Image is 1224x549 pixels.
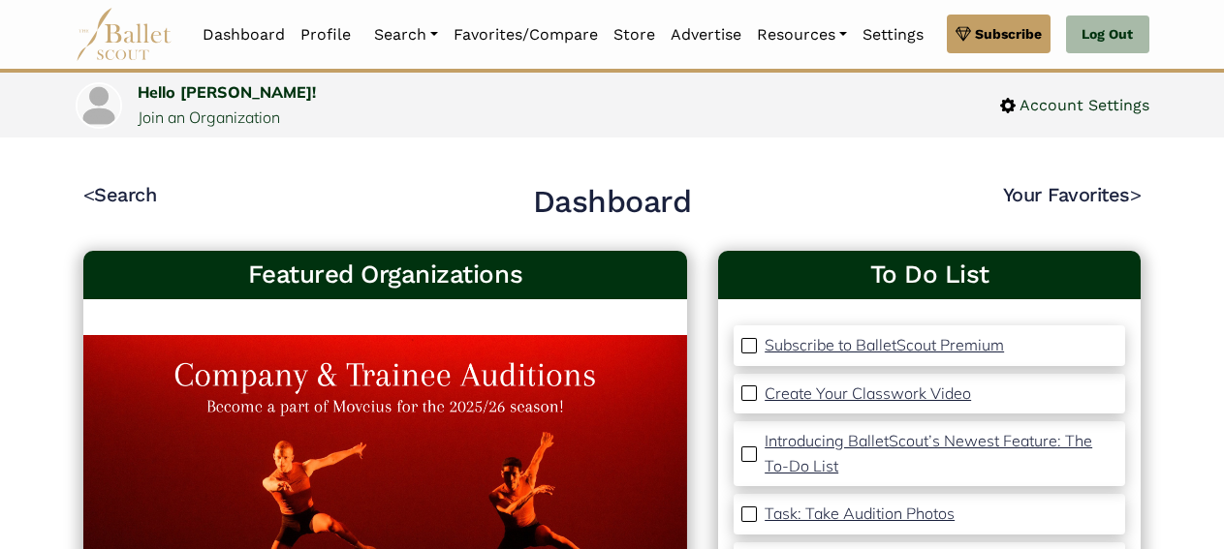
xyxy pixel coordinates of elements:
a: Profile [293,15,359,55]
img: gem.svg [956,23,971,45]
a: Search [366,15,446,55]
a: Advertise [663,15,749,55]
a: <Search [83,183,157,206]
a: Introducing BalletScout’s Newest Feature: The To-Do List [765,429,1117,478]
a: Resources [749,15,855,55]
span: Subscribe [975,23,1042,45]
a: Store [606,15,663,55]
a: To Do List [734,259,1125,291]
p: Create Your Classwork Video [765,383,971,403]
a: Settings [855,15,931,55]
p: Introducing BalletScout’s Newest Feature: The To-Do List [765,431,1092,475]
a: Subscribe [947,15,1051,53]
a: Dashboard [195,15,293,55]
a: Your Favorites [1003,183,1142,206]
h2: Dashboard [533,182,692,223]
h3: Featured Organizations [99,259,673,291]
img: profile picture [78,84,120,127]
a: Join an Organization [138,107,280,127]
a: Favorites/Compare [446,15,606,55]
p: Task: Take Audition Photos [765,503,955,523]
a: Account Settings [1000,93,1149,118]
a: Log Out [1066,15,1148,54]
a: Task: Take Audition Photos [765,502,955,527]
code: > [1130,182,1142,206]
a: Create Your Classwork Video [765,381,971,407]
a: Subscribe to BalletScout Premium [765,333,1004,358]
a: Hello [PERSON_NAME]! [138,82,316,102]
span: Account Settings [1016,93,1149,118]
code: < [83,182,95,206]
p: Subscribe to BalletScout Premium [765,335,1004,354]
